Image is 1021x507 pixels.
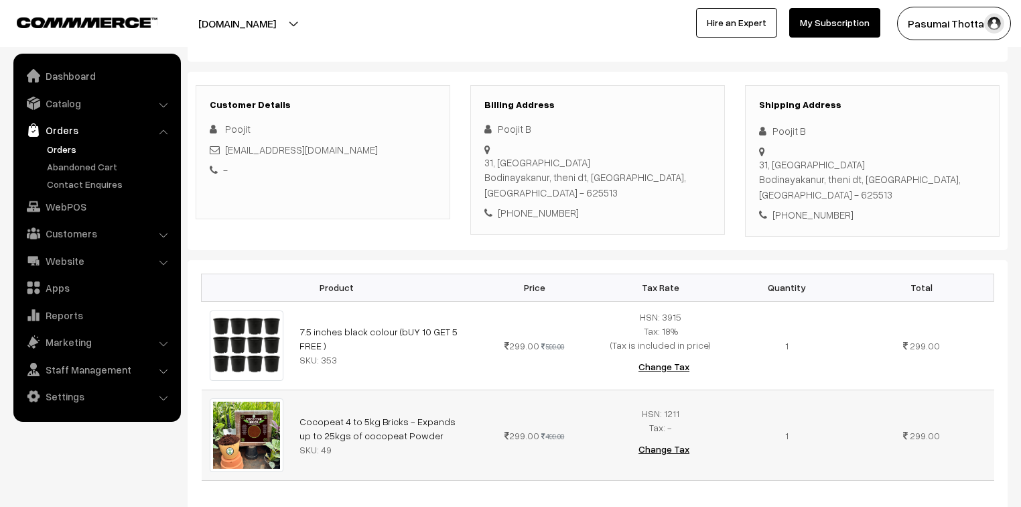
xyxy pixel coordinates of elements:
[759,123,985,139] div: Poojit B
[504,430,539,441] span: 299.00
[225,123,251,135] span: Poojit
[17,221,176,245] a: Customers
[17,91,176,115] a: Catalog
[910,340,940,351] span: 299.00
[759,207,985,223] div: [PHONE_NUMBER]
[17,17,157,27] img: COMMMERCE
[897,7,1011,40] button: Pasumai Thotta…
[628,352,700,382] button: Change Tax
[17,194,176,219] a: WebPOS
[202,274,472,301] th: Product
[17,357,176,382] a: Staff Management
[17,384,176,408] a: Settings
[484,205,711,221] div: [PHONE_NUMBER]
[17,249,176,273] a: Website
[484,121,711,137] div: Poojit B
[151,7,323,40] button: [DOMAIN_NAME]
[299,416,456,441] a: Cocopeat 4 to 5kg Bricks - Expands up to 25kgs of cocopeat Powder
[504,340,539,351] span: 299.00
[789,8,880,38] a: My Subscription
[210,398,283,472] img: photo_2023-05-31_18-12-13.jpg
[210,162,436,178] div: -
[759,157,985,203] div: 31, [GEOGRAPHIC_DATA] Bodinayakanur, theni dt, [GEOGRAPHIC_DATA], [GEOGRAPHIC_DATA] - 625513
[44,160,176,174] a: Abandoned Cart
[299,353,464,367] div: SKU: 353
[17,276,176,300] a: Apps
[17,303,176,327] a: Reports
[642,408,679,433] span: HSN: 1211 Tax: -
[541,342,564,351] strike: 599.00
[785,430,789,441] span: 1
[17,64,176,88] a: Dashboard
[225,144,378,156] a: [EMAIL_ADDRESS][DOMAIN_NAME]
[299,443,464,457] div: SKU: 49
[210,311,283,380] img: 712nV1YSwrL.jpg
[17,330,176,354] a: Marketing
[17,118,176,142] a: Orders
[910,430,940,441] span: 299.00
[210,99,436,111] h3: Customer Details
[598,274,724,301] th: Tax Rate
[759,99,985,111] h3: Shipping Address
[472,274,598,301] th: Price
[610,311,711,351] span: HSN: 3915 Tax: 18% (Tax is included in price)
[696,8,777,38] a: Hire an Expert
[785,340,789,351] span: 1
[628,435,700,464] button: Change Tax
[484,155,711,201] div: 31, [GEOGRAPHIC_DATA] Bodinayakanur, theni dt, [GEOGRAPHIC_DATA], [GEOGRAPHIC_DATA] - 625513
[484,99,711,111] h3: Billing Address
[984,13,1004,34] img: user
[17,13,134,30] a: COMMMERCE
[299,326,458,351] a: 7.5 inches black colour (bUY 10 GET 5 FREE )
[849,274,994,301] th: Total
[724,274,849,301] th: Quantity
[44,177,176,191] a: Contact Enquires
[44,142,176,156] a: Orders
[541,432,564,441] strike: 499.00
